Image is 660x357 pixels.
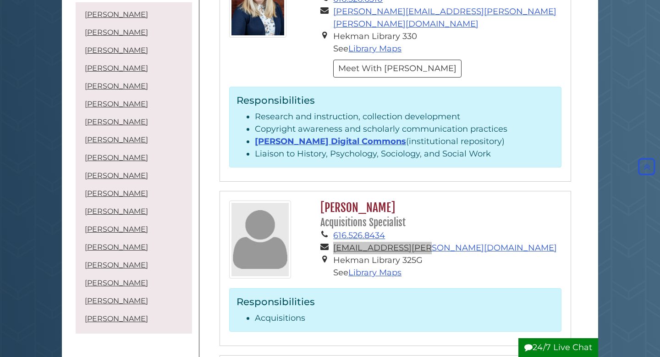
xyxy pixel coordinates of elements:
a: [PERSON_NAME] [85,153,148,162]
h3: Responsibilities [236,94,554,106]
li: Liaison to History, Psychology, Sociology, and Social Work [255,148,554,160]
a: [PERSON_NAME] [85,296,148,305]
h2: [PERSON_NAME] [316,201,561,229]
a: [PERSON_NAME] [85,117,148,126]
a: 616.526.8434 [333,230,385,240]
a: [PERSON_NAME] [85,189,148,198]
li: Research and instruction, collection development [255,111,554,123]
a: Library Maps [348,44,401,54]
a: [PERSON_NAME][EMAIL_ADDRESS][PERSON_NAME][PERSON_NAME][DOMAIN_NAME] [333,6,556,29]
button: 24/7 Live Chat [518,338,598,357]
a: Back to Top [636,162,658,172]
a: [PERSON_NAME] Digital Commons [255,136,406,146]
a: [PERSON_NAME] [85,207,148,216]
h3: Responsibilities [236,296,554,307]
a: [PERSON_NAME] [85,225,148,234]
a: [PERSON_NAME] [85,10,148,19]
img: profile_125x160.jpg [229,201,291,279]
li: Hekman Library 325G See [333,254,561,279]
a: [PERSON_NAME] [85,314,148,323]
li: Hekman Library 330 See [333,30,561,55]
a: [PERSON_NAME] [85,100,148,108]
button: Meet With [PERSON_NAME] [333,60,462,78]
a: [PERSON_NAME] [85,279,148,287]
a: [PERSON_NAME] [85,82,148,90]
a: [PERSON_NAME] [85,28,148,37]
a: Library Maps [348,268,401,278]
a: [PERSON_NAME] [85,135,148,144]
a: [PERSON_NAME] [85,64,148,73]
a: [PERSON_NAME] [85,46,148,55]
a: [PERSON_NAME] [85,243,148,251]
a: [PERSON_NAME] [85,171,148,180]
li: Acquisitions [255,312,554,324]
small: Acquisitions Specialist [320,217,406,229]
li: (institutional repository) [255,135,554,148]
li: Copyright awareness and scholarly communication practices [255,123,554,135]
a: [EMAIL_ADDRESS][PERSON_NAME][DOMAIN_NAME] [333,243,557,253]
a: [PERSON_NAME] [85,261,148,269]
